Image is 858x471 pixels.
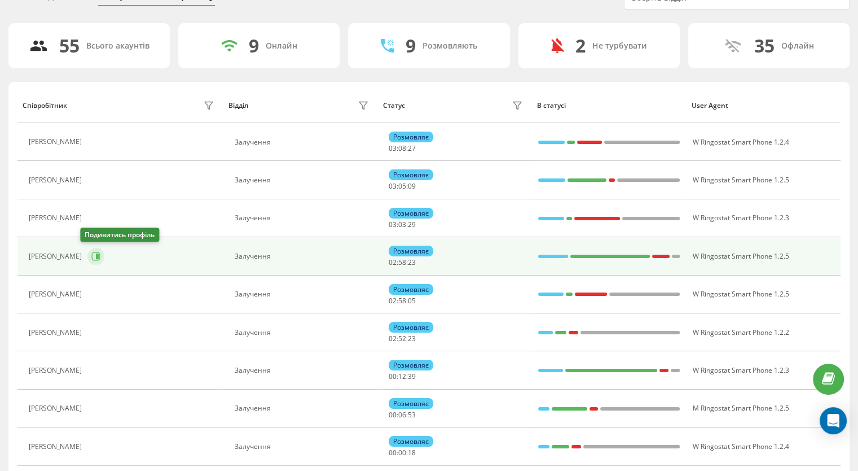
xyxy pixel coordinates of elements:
[389,220,397,229] span: 03
[29,329,85,337] div: [PERSON_NAME]
[235,290,372,298] div: Залучення
[389,258,397,267] span: 02
[29,138,85,146] div: [PERSON_NAME]
[235,252,372,260] div: Залучення
[389,372,397,381] span: 00
[80,228,159,242] div: Подивитись профіль
[29,252,85,260] div: [PERSON_NAME]
[692,403,789,413] span: M Ringostat Smart Phone 1.2.5
[29,290,85,298] div: [PERSON_NAME]
[389,143,397,153] span: 03
[398,448,406,457] span: 00
[389,360,433,370] div: Розмовляє
[389,410,397,420] span: 00
[692,365,789,375] span: W Ringostat Smart Phone 1.2.3
[389,373,416,381] div: : :
[235,367,372,374] div: Залучення
[398,258,406,267] span: 58
[29,443,85,451] div: [PERSON_NAME]
[389,181,397,191] span: 03
[389,221,416,229] div: : :
[389,145,416,152] div: : :
[389,448,397,457] span: 00
[408,334,416,343] span: 23
[537,102,681,110] div: В статусі
[408,296,416,306] span: 05
[820,407,847,434] div: Open Intercom Messenger
[408,181,416,191] span: 09
[406,35,416,56] div: 9
[692,102,835,110] div: User Agent
[59,35,80,56] div: 55
[29,367,85,374] div: [PERSON_NAME]
[781,41,813,51] div: Офлайн
[398,410,406,420] span: 06
[592,41,647,51] div: Не турбувати
[408,258,416,267] span: 23
[383,102,405,110] div: Статус
[235,214,372,222] div: Залучення
[389,132,433,142] div: Розмовляє
[235,138,372,146] div: Залучення
[228,102,248,110] div: Відділ
[692,328,789,337] span: W Ringostat Smart Phone 1.2.2
[692,175,789,185] span: W Ringostat Smart Phone 1.2.5
[389,208,433,219] div: Розмовляє
[692,289,789,299] span: W Ringostat Smart Phone 1.2.5
[398,372,406,381] span: 12
[235,329,372,337] div: Залучення
[389,297,416,305] div: : :
[754,35,774,56] div: 35
[389,169,433,180] div: Розмовляє
[398,143,406,153] span: 08
[389,398,433,409] div: Розмовляє
[398,181,406,191] span: 05
[389,411,416,419] div: : :
[692,251,789,261] span: W Ringostat Smart Phone 1.2.5
[389,284,433,295] div: Розмовляє
[692,137,789,147] span: W Ringostat Smart Phone 1.2.4
[423,41,477,51] div: Розмовляють
[389,335,416,343] div: : :
[408,372,416,381] span: 39
[398,334,406,343] span: 52
[408,410,416,420] span: 53
[86,41,149,51] div: Всього акаунтів
[29,176,85,184] div: [PERSON_NAME]
[389,296,397,306] span: 02
[389,322,433,333] div: Розмовляє
[692,213,789,223] span: W Ringostat Smart Phone 1.2.3
[408,448,416,457] span: 18
[398,220,406,229] span: 03
[29,404,85,412] div: [PERSON_NAME]
[23,102,67,110] div: Співробітник
[389,182,416,190] div: : :
[398,296,406,306] span: 58
[266,41,297,51] div: Онлайн
[389,259,416,267] div: : :
[235,443,372,451] div: Залучення
[692,442,789,451] span: W Ringostat Smart Phone 1.2.4
[408,220,416,229] span: 29
[389,449,416,457] div: : :
[29,214,85,222] div: [PERSON_NAME]
[235,404,372,412] div: Залучення
[235,176,372,184] div: Залучення
[389,436,433,447] div: Розмовляє
[249,35,259,56] div: 9
[389,246,433,256] div: Розмовляє
[389,334,397,343] span: 02
[575,35,586,56] div: 2
[408,143,416,153] span: 27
